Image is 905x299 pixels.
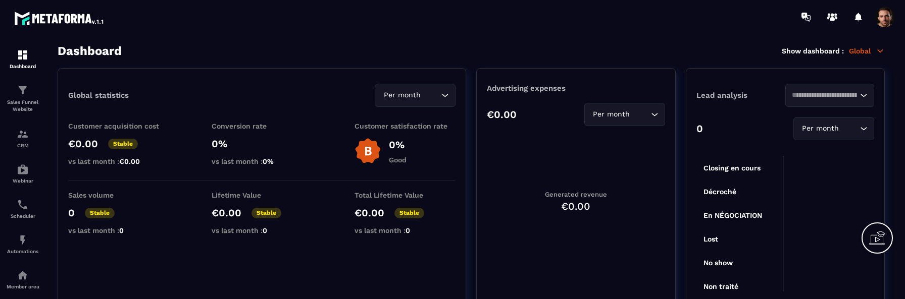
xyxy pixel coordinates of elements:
[17,84,29,96] img: formation
[696,123,703,135] p: 0
[85,208,115,218] p: Stable
[119,157,140,165] span: €0.00
[212,226,313,234] p: vs last month :
[17,269,29,281] img: automations
[212,191,313,199] p: Lifetime Value
[487,84,665,93] p: Advertising expenses
[355,207,384,219] p: €0.00
[212,207,241,219] p: €0.00
[703,235,718,243] tspan: Lost
[3,262,43,297] a: automationsautomationsMember area
[389,156,407,164] p: Good
[381,90,423,101] span: Per month
[3,41,43,77] a: formationformationDashboard
[212,157,313,165] p: vs last month :
[68,122,169,130] p: Customer acquisition cost
[849,46,885,55] p: Global
[793,117,874,140] div: Search for option
[212,122,313,130] p: Conversion rate
[17,128,29,140] img: formation
[108,139,138,149] p: Stable
[3,156,43,191] a: automationsautomationsWebinar
[355,226,456,234] p: vs last month :
[68,138,98,150] p: €0.00
[703,164,761,172] tspan: Closing en cours
[3,143,43,148] p: CRM
[3,213,43,219] p: Scheduler
[785,84,874,107] div: Search for option
[3,249,43,254] p: Automations
[375,84,456,107] div: Search for option
[14,9,105,27] img: logo
[3,99,43,113] p: Sales Funnel Website
[17,49,29,61] img: formation
[68,91,129,100] p: Global statistics
[263,157,274,165] span: 0%
[68,191,169,199] p: Sales volume
[119,226,124,234] span: 0
[3,226,43,262] a: automationsautomationsAutomations
[406,226,410,234] span: 0
[355,191,456,199] p: Total Lifetime Value
[389,139,407,151] p: 0%
[68,157,169,165] p: vs last month :
[703,282,738,290] tspan: Non traité
[394,208,424,218] p: Stable
[423,90,439,101] input: Search for option
[584,103,665,126] div: Search for option
[591,109,632,120] span: Per month
[252,208,281,218] p: Stable
[3,121,43,156] a: formationformationCRM
[58,44,122,58] h3: Dashboard
[68,226,169,234] p: vs last month :
[263,226,267,234] span: 0
[632,109,648,120] input: Search for option
[17,163,29,175] img: automations
[3,284,43,289] p: Member area
[703,211,762,219] tspan: En NÉGOCIATION
[17,199,29,211] img: scheduler
[17,234,29,246] img: automations
[212,138,313,150] p: 0%
[782,47,844,55] p: Show dashboard :
[355,122,456,130] p: Customer satisfaction rate
[3,64,43,69] p: Dashboard
[703,188,736,196] tspan: Décroché
[355,138,381,164] img: b-badge-o.b3b20ee6.svg
[3,77,43,121] a: formationformationSales Funnel Website
[3,178,43,184] p: Webinar
[703,259,733,267] tspan: No show
[696,91,785,100] p: Lead analysis
[792,90,858,101] input: Search for option
[487,108,517,121] p: €0.00
[68,207,75,219] p: 0
[841,123,858,134] input: Search for option
[3,191,43,226] a: schedulerschedulerScheduler
[800,123,841,134] span: Per month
